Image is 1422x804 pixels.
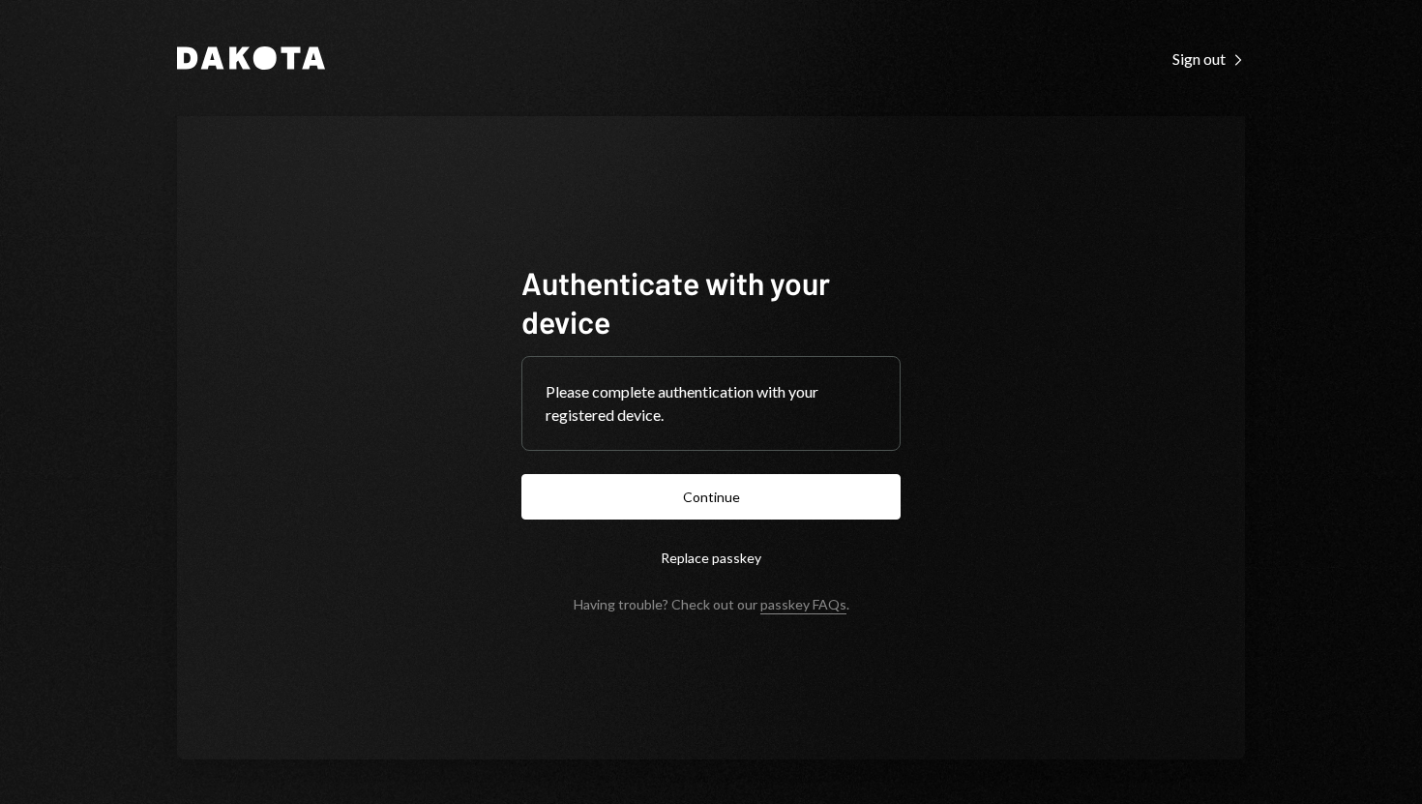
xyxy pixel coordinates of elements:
[521,263,901,341] h1: Authenticate with your device
[760,596,846,614] a: passkey FAQs
[1172,47,1245,69] a: Sign out
[574,596,849,612] div: Having trouble? Check out our .
[521,474,901,520] button: Continue
[546,380,876,427] div: Please complete authentication with your registered device.
[1172,49,1245,69] div: Sign out
[521,535,901,581] button: Replace passkey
